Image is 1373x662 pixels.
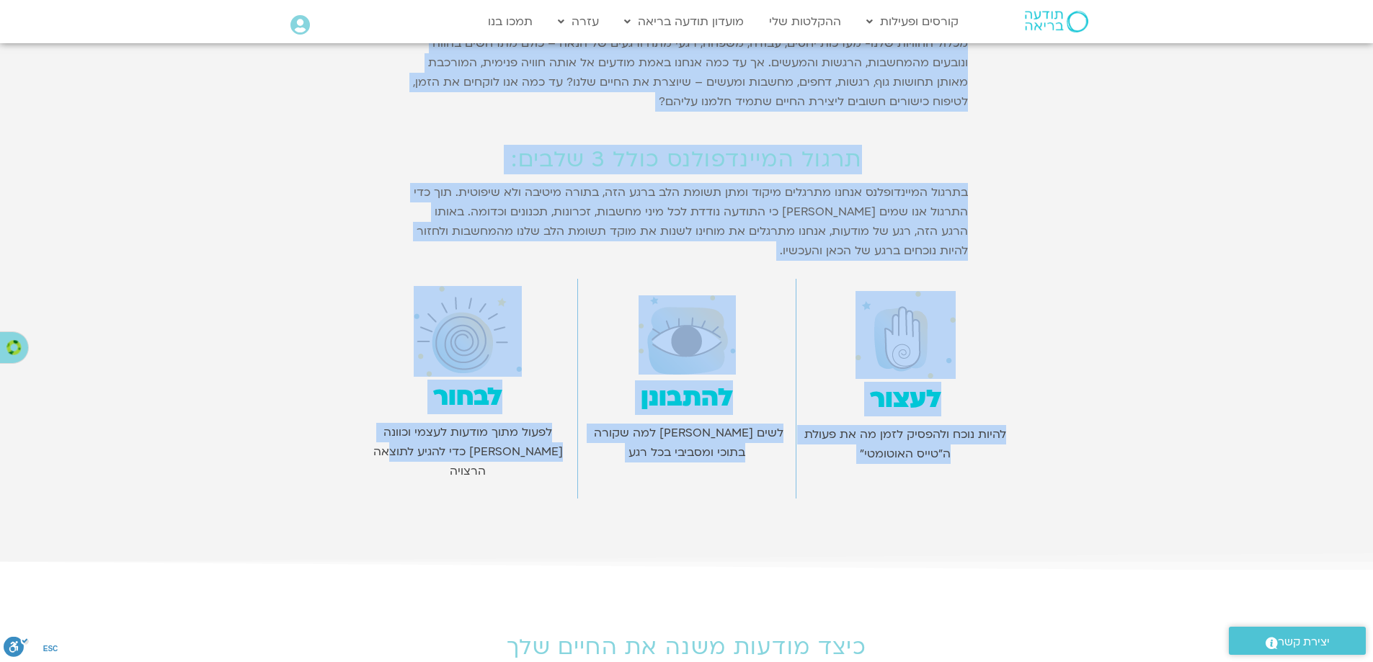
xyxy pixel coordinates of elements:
p: בתרגול המיינדופלנס אנחנו מתרגלים מיקוד ומתן תשומת הלב ברגע הזה, בתורה מיטיבה ולא שיפוטית. תוך כדי... [406,183,968,261]
span: להיות נוכח ולהפסיק לזמן מה את פעולת ה"טייס האוטומטי" [801,426,1006,462]
a: עזרה [551,8,606,35]
span: יצירת קשר [1278,632,1330,652]
a: יצירת קשר [1229,627,1366,655]
span: לשים [PERSON_NAME] למה שקורה בתוכי ומסביבי בכל רגע [590,425,783,460]
a: מועדון תודעה בריאה [617,8,751,35]
a: תמכו בנו [481,8,540,35]
span: לפעול מתוך מודעות לעצמי וכוונה [PERSON_NAME] כדי להגיע לתוצאה הרצויה [370,424,563,479]
div: מכלול החוויות שלנו- מערכות יחסים, עבודה, משפחה, רגעי מתח ורגעים של הנאה – כולם מתרחשים בהווה ונוב... [406,34,968,112]
h3: תרגול המיינדפולנס כולל 3 שלבים: [359,148,1015,172]
h3: כיצד מודעות משנה את החיים שלך [406,635,968,660]
img: תודעה בריאה [1025,11,1088,32]
a: קורסים ופעילות [859,8,966,35]
a: ההקלטות שלי [762,8,848,35]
